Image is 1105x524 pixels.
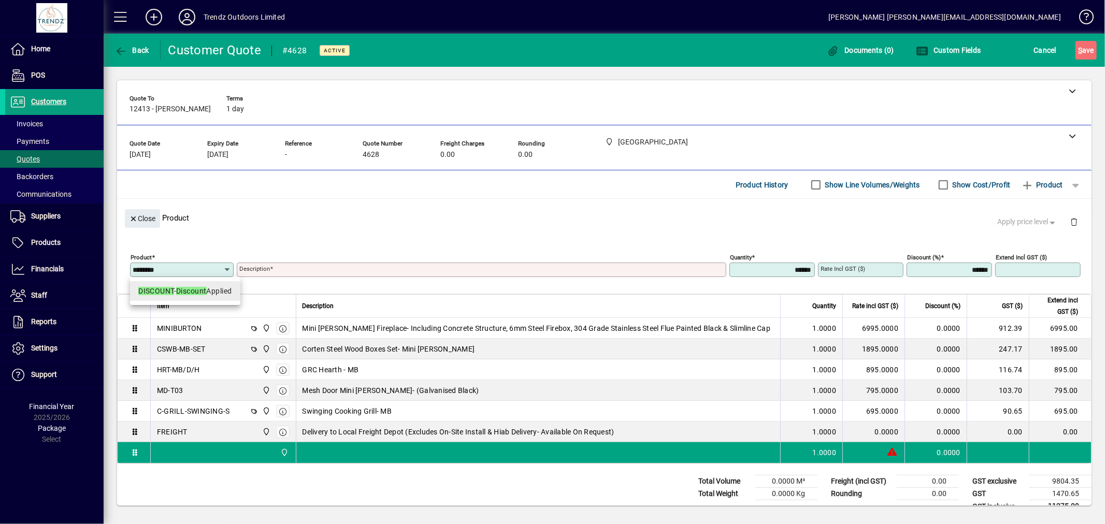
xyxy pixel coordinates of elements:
td: 0.0000 [905,442,967,463]
span: New Plymouth [260,364,271,375]
span: Close [129,210,156,227]
span: Package [38,424,66,432]
a: Communications [5,185,104,203]
td: GST exclusive [967,475,1029,488]
a: Settings [5,336,104,361]
div: C-GRILL-SWINGING-S [157,406,230,416]
span: 1.0000 [813,385,837,396]
td: 9804.35 [1029,475,1092,488]
td: 0.0000 [905,359,967,380]
td: 0.0000 Kg [755,488,817,500]
td: 695.00 [1029,401,1091,421]
span: Mini [PERSON_NAME] Fireplace- Including Concrete Structure, 6mm Steel Firebox, 304 Grade Stainles... [303,323,771,333]
span: Staff [31,291,47,299]
span: Financial Year [30,402,75,411]
div: 695.0000 [849,406,898,416]
span: Back [114,46,149,54]
a: Financials [5,256,104,282]
app-page-header-button: Back [104,41,161,60]
td: 0.0000 [905,339,967,359]
td: 0.0000 [905,380,967,401]
div: HRT-MB/D/H [157,365,200,375]
div: FREIGHT [157,427,188,437]
span: Product History [736,177,788,193]
span: 1 day [226,105,244,113]
button: Delete [1061,209,1086,234]
td: 6995.00 [1029,318,1091,339]
div: MD-T03 [157,385,183,396]
div: 6995.0000 [849,323,898,333]
mat-label: Product [131,254,152,261]
span: 1.0000 [813,427,837,437]
span: 0.00 [440,151,455,159]
div: - Applied [138,286,232,297]
span: Swinging Cooking Grill- MB [303,406,392,416]
span: Products [31,238,61,246]
button: Documents (0) [824,41,897,60]
td: 247.17 [967,339,1029,359]
a: Quotes [5,150,104,168]
td: 0.0000 M³ [755,475,817,488]
div: Product [117,199,1092,237]
a: POS [5,63,104,89]
td: 0.0000 [905,401,967,421]
label: Show Line Volumes/Weights [823,180,920,190]
span: Description [303,300,334,312]
span: Customers [31,97,66,106]
button: Save [1075,41,1097,60]
td: Total Weight [693,488,755,500]
a: Reports [5,309,104,335]
span: Backorders [10,172,53,181]
span: Payments [10,137,49,145]
div: CSWB-MB-SET [157,344,206,354]
span: [DATE] [207,151,228,159]
span: Financials [31,265,64,273]
button: Back [112,41,152,60]
td: Total Volume [693,475,755,488]
span: Extend incl GST ($) [1036,295,1078,317]
td: 0.0000 [905,318,967,339]
td: GST [967,488,1029,500]
a: Support [5,362,104,388]
a: Home [5,36,104,62]
span: Invoices [10,120,43,128]
span: 1.0000 [813,406,837,416]
span: New Plymouth [278,447,290,458]
app-page-header-button: Close [122,213,163,223]
span: 1.0000 [813,447,837,458]
button: Cancel [1031,41,1059,60]
span: S [1078,46,1082,54]
span: Apply price level [998,216,1058,227]
span: Discount (%) [925,300,960,312]
button: Apply price level [994,213,1062,231]
td: 0.00 [897,488,959,500]
em: DISCOUNT [138,287,174,295]
div: [PERSON_NAME] [PERSON_NAME][EMAIL_ADDRESS][DOMAIN_NAME] [828,9,1061,25]
td: 0.00 [897,475,959,488]
span: 4628 [363,151,379,159]
mat-label: Description [239,265,270,272]
a: Suppliers [5,203,104,229]
a: Staff [5,283,104,309]
a: Knowledge Base [1071,2,1092,36]
span: POS [31,71,45,79]
span: Rate incl GST ($) [852,300,898,312]
span: Home [31,45,50,53]
td: 90.65 [967,401,1029,421]
span: Quantity [812,300,836,312]
span: 1.0000 [813,323,837,333]
span: 1.0000 [813,344,837,354]
td: 0.00 [967,421,1029,442]
span: New Plymouth [260,426,271,438]
div: 1895.0000 [849,344,898,354]
button: Add [137,8,170,26]
td: 0.00 [1029,421,1091,442]
span: Item [157,300,169,312]
td: 895.00 [1029,359,1091,380]
span: New Plymouth [260,343,271,355]
span: Suppliers [31,212,61,220]
td: 0.0000 [905,421,967,442]
a: Payments [5,133,104,150]
span: Mesh Door Mini [PERSON_NAME]- (Galvanised Black) [303,385,479,396]
mat-option: DISCOUNT - Discount Applied [130,281,240,301]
